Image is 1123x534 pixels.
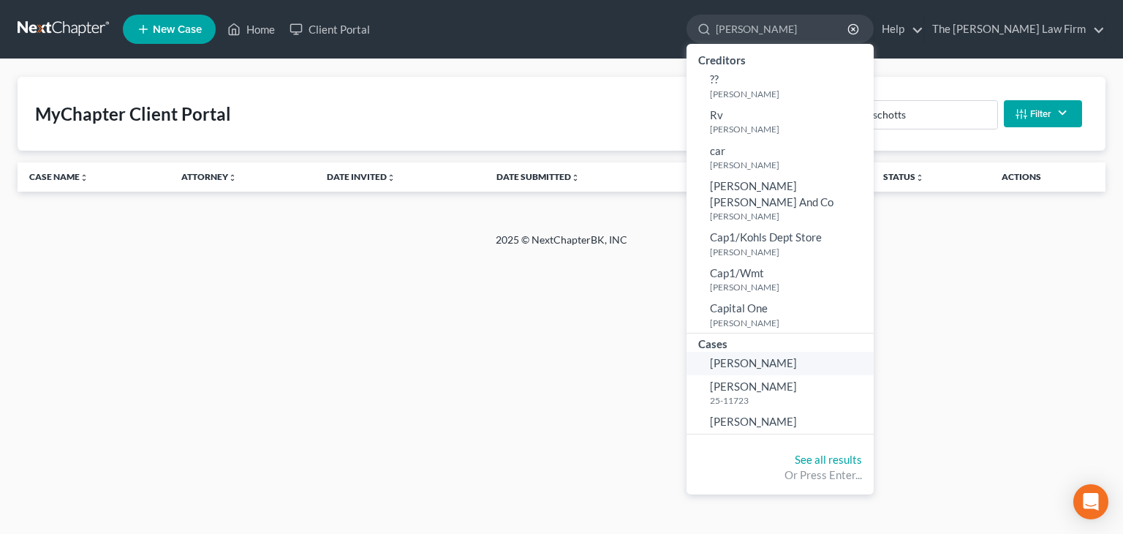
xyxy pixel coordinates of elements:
a: See all results [795,453,862,466]
th: Actions [990,162,1105,192]
div: Creditors [687,50,874,68]
i: unfold_more [228,173,237,182]
span: [PERSON_NAME] [710,356,797,369]
a: Statusunfold_more [883,171,924,182]
i: unfold_more [571,173,580,182]
small: [PERSON_NAME] [710,281,870,293]
i: unfold_more [387,173,396,182]
a: Capital One[PERSON_NAME] [687,297,874,333]
span: [PERSON_NAME] [PERSON_NAME] And Co [710,179,833,208]
div: Or Press Enter... [698,467,862,483]
span: car [710,144,725,157]
a: [PERSON_NAME] [687,352,874,375]
a: Date Submittedunfold_more [496,171,580,182]
i: unfold_more [915,173,924,182]
small: [PERSON_NAME] [710,210,870,222]
span: [PERSON_NAME] [710,380,797,393]
div: MyChapter Client Portal [35,102,231,126]
div: Open Intercom Messenger [1073,484,1108,519]
small: 25-11723 [710,394,870,407]
small: [PERSON_NAME] [710,246,870,258]
a: The [PERSON_NAME] Law Firm [925,16,1105,42]
a: [PERSON_NAME] [PERSON_NAME] And Co[PERSON_NAME] [687,175,874,226]
span: Cap1/Kohls Dept Store [710,230,822,244]
div: Cases [687,334,874,352]
a: Home [220,16,282,42]
span: [PERSON_NAME] [710,415,797,428]
small: [PERSON_NAME] [710,123,870,135]
span: Capital One [710,301,768,315]
span: Cap1/Wmt [710,266,764,279]
input: Search by name... [716,15,850,42]
a: Client Portal [282,16,377,42]
small: [PERSON_NAME] [710,88,870,100]
a: Attorneyunfold_more [181,171,237,182]
i: unfold_more [80,173,88,182]
input: Search... [868,101,997,129]
a: [PERSON_NAME]25-11723 [687,375,874,411]
div: 2025 © NextChapterBK, INC [145,233,978,259]
a: car[PERSON_NAME] [687,140,874,176]
small: [PERSON_NAME] [710,159,870,171]
span: Rv [710,108,723,121]
a: Cap1/Kohls Dept Store[PERSON_NAME] [687,226,874,262]
a: Help [874,16,923,42]
span: ?? [710,72,719,86]
a: Case Nameunfold_more [29,171,88,182]
span: New Case [153,24,202,35]
a: ??[PERSON_NAME] [687,68,874,104]
a: Cap1/Wmt[PERSON_NAME] [687,262,874,298]
a: Rv[PERSON_NAME] [687,104,874,140]
a: [PERSON_NAME] [687,410,874,433]
a: Date Invitedunfold_more [327,171,396,182]
small: [PERSON_NAME] [710,317,870,329]
button: Filter [1004,100,1082,127]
